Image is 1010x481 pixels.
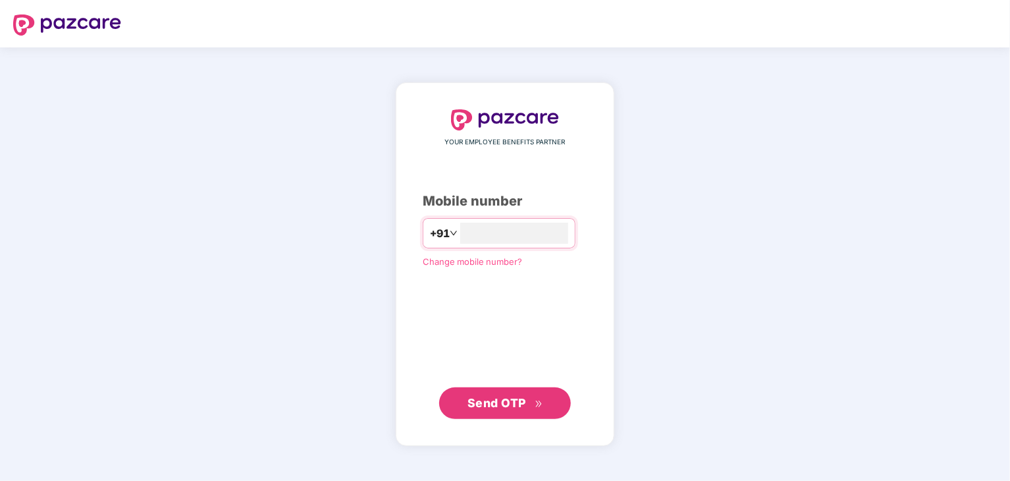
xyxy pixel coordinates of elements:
[445,137,566,148] span: YOUR EMPLOYEE BENEFITS PARTNER
[535,400,543,409] span: double-right
[439,387,571,419] button: Send OTPdouble-right
[450,229,458,237] span: down
[430,225,450,242] span: +91
[467,396,526,410] span: Send OTP
[451,109,559,130] img: logo
[13,14,121,36] img: logo
[423,191,587,212] div: Mobile number
[423,256,522,267] a: Change mobile number?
